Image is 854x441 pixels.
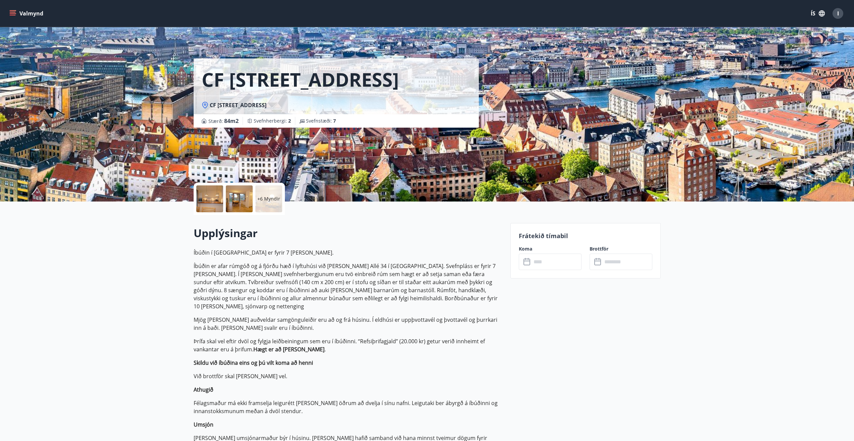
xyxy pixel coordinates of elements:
button: ÍS [807,7,828,19]
p: Íbúðin í [GEOGRAPHIC_DATA] er fyrir 7 [PERSON_NAME]. [194,249,502,257]
span: CF [STREET_ADDRESS] [210,101,266,109]
span: 2 [288,118,291,124]
strong: Hægt er að [PERSON_NAME] [253,346,324,353]
span: Stærð : [208,117,239,125]
strong: Umsjón [194,421,213,428]
span: Svefnstæði : [306,118,336,124]
label: Brottför [590,246,652,252]
p: Við brottför skal [PERSON_NAME] vel. [194,372,502,380]
h2: Upplýsingar [194,226,502,240]
p: Frátekið tímabil [519,231,652,240]
p: +6 Myndir [257,195,280,202]
span: 7 [333,118,336,124]
strong: Athugið [194,386,213,393]
p: Íbúðin er afar rúmgóð og á fjórðu hæð í lyftuhúsi við [PERSON_NAME] Allé 34 í [GEOGRAPHIC_DATA]. ... [194,262,502,310]
strong: Skildu við íbúðina eins og þú vilt koma að henni [194,359,313,366]
p: Mjög [PERSON_NAME] auðveldar samgönguleiðir eru að og frá húsinu. Í eldhúsi er uppþvottavél og þv... [194,316,502,332]
span: Svefnherbergi : [254,118,291,124]
h1: CF [STREET_ADDRESS] [202,67,399,92]
button: I [830,5,846,21]
label: Koma [519,246,582,252]
p: Félagsmaður má ekki framselja leigurétt [PERSON_NAME] öðrum að dvelja í sínu nafni. Leigutaki ber... [194,399,502,415]
p: Þrífa skal vel eftir dvöl og fylgja leiðbeiningum sem eru í íbúðinni. “Refsiþrifagjald” (20.000 k... [194,337,502,353]
span: 84 m2 [224,117,239,125]
button: menu [8,7,46,19]
span: I [837,10,839,17]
